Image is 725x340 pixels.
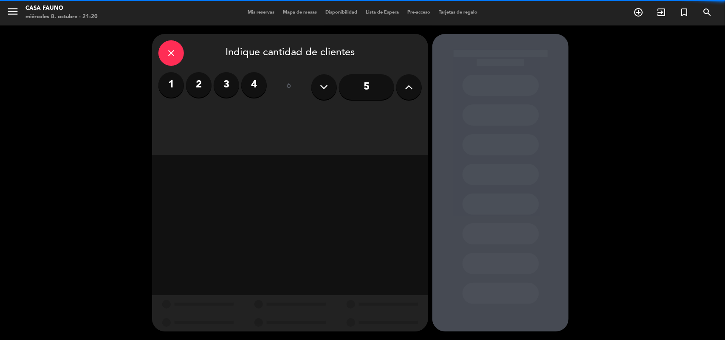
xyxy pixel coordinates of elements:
[25,4,98,13] div: Casa Fauno
[158,40,422,66] div: Indique cantidad de clientes
[361,10,403,15] span: Lista de Espera
[321,10,361,15] span: Disponibilidad
[633,7,643,17] i: add_circle_outline
[679,7,689,17] i: turned_in_not
[241,72,267,98] label: 4
[275,72,303,102] div: ó
[166,48,176,58] i: close
[279,10,321,15] span: Mapa de mesas
[158,72,184,98] label: 1
[434,10,482,15] span: Tarjetas de regalo
[6,5,19,18] i: menu
[186,72,212,98] label: 2
[25,13,98,21] div: miércoles 8. octubre - 21:20
[403,10,434,15] span: Pre-acceso
[6,5,19,21] button: menu
[214,72,239,98] label: 3
[656,7,666,17] i: exit_to_app
[702,7,712,17] i: search
[243,10,279,15] span: Mis reservas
